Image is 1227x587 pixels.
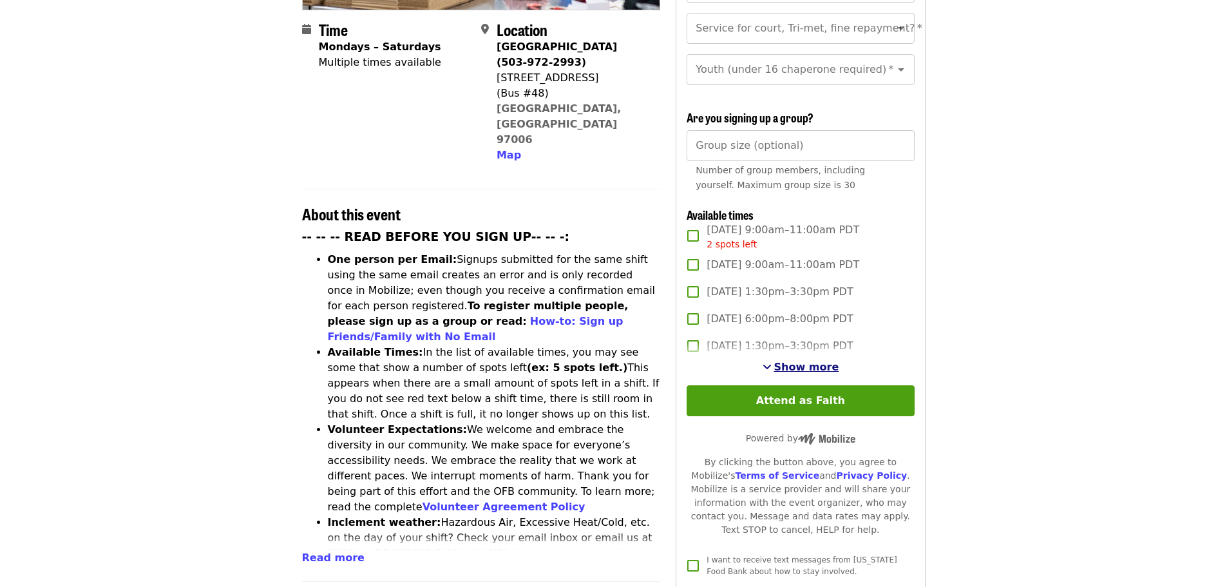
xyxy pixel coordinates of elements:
span: Map [497,149,521,161]
a: Volunteer Agreement Policy [423,501,585,513]
div: Multiple times available [319,55,441,70]
strong: Inclement weather: [328,516,441,528]
input: [object Object] [687,130,914,161]
button: Read more [302,550,365,566]
span: I want to receive text messages from [US_STATE] Food Bank about how to stay involved. [707,555,897,576]
span: Location [497,18,547,41]
img: Powered by Mobilize [798,433,855,445]
span: Show more [774,361,839,373]
a: How-to: Sign up Friends/Family with No Email [328,315,623,343]
span: Read more [302,552,365,564]
span: [DATE] 1:30pm–3:30pm PDT [707,284,853,300]
div: [STREET_ADDRESS] [497,70,650,86]
button: Map [497,148,521,163]
a: Privacy Policy [836,470,907,481]
strong: Volunteer Expectations: [328,423,468,436]
li: We welcome and embrace the diversity in our community. We make space for everyone’s accessibility... [328,422,661,515]
li: Signups submitted for the same shift using the same email creates an error and is only recorded o... [328,252,661,345]
button: Open [892,61,910,79]
span: 2 spots left [707,239,757,249]
strong: To register multiple people, please sign up as a group or read: [328,300,629,327]
span: Number of group members, including yourself. Maximum group size is 30 [696,165,865,190]
button: Open [892,19,910,37]
span: [DATE] 1:30pm–3:30pm PDT [707,338,853,354]
span: Available times [687,206,754,223]
span: [DATE] 9:00am–11:00am PDT [707,257,859,273]
li: In the list of available times, you may see some that show a number of spots left This appears wh... [328,345,661,422]
button: See more timeslots [763,360,839,375]
span: Are you signing up a group? [687,109,813,126]
a: Terms of Service [735,470,819,481]
strong: One person per Email: [328,253,457,265]
i: map-marker-alt icon [481,23,489,35]
strong: [GEOGRAPHIC_DATA] (503-972-2993) [497,41,617,68]
strong: Available Times: [328,346,423,358]
span: About this event [302,202,401,225]
strong: Mondays – Saturdays [319,41,441,53]
strong: (ex: 5 spots left.) [527,361,627,374]
span: Powered by [746,433,855,443]
span: [DATE] 6:00pm–8:00pm PDT [707,311,853,327]
span: Time [319,18,348,41]
span: [DATE] 9:00am–11:00am PDT [707,222,859,251]
div: By clicking the button above, you agree to Mobilize's and . Mobilize is a service provider and wi... [687,456,914,537]
i: calendar icon [302,23,311,35]
div: (Bus #48) [497,86,650,101]
strong: -- -- -- READ BEFORE YOU SIGN UP-- -- -: [302,230,570,244]
a: [GEOGRAPHIC_DATA], [GEOGRAPHIC_DATA] 97006 [497,102,622,146]
button: Attend as Faith [687,385,914,416]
